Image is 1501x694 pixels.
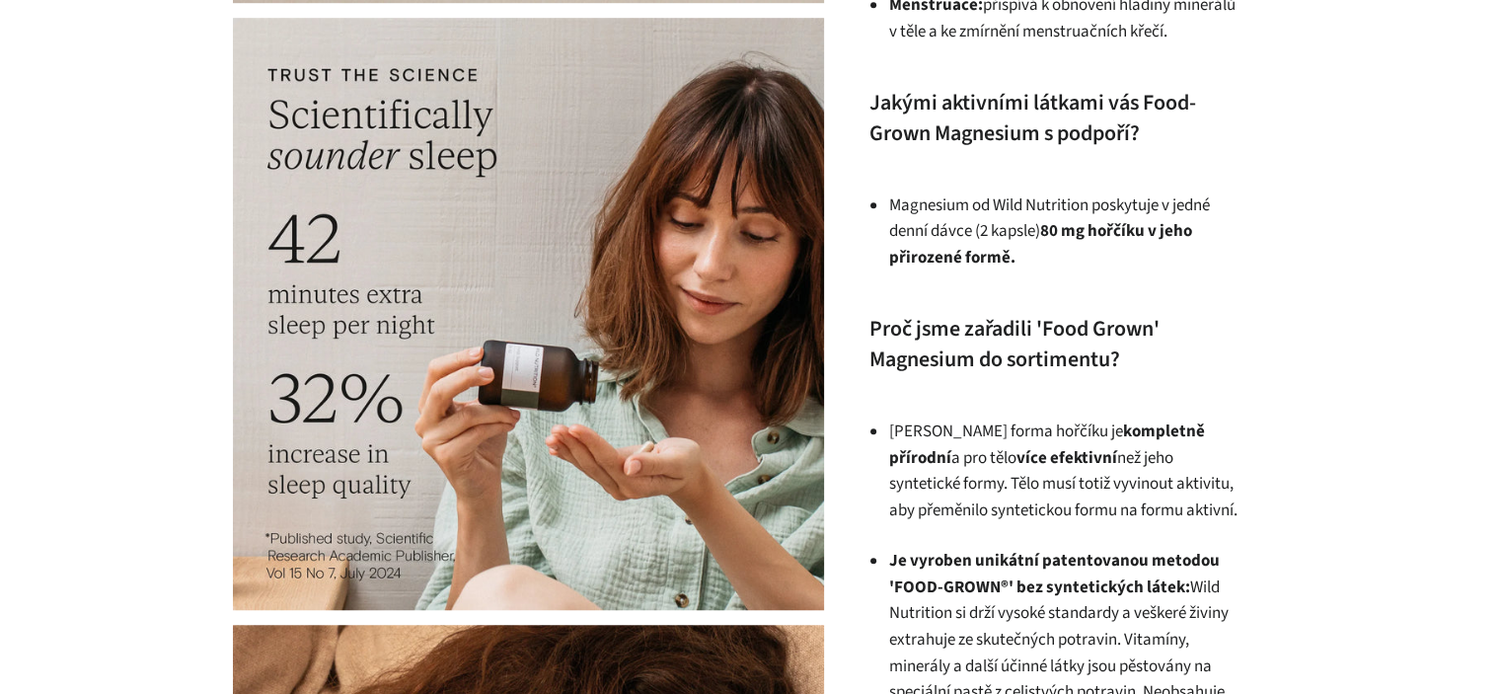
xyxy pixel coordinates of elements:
span: než jeho syntetické formy. Tělo musí totiž vyvinout aktivitu, aby přeměnilo syntetickou formu na ... [888,446,1237,522]
b: Je vyroben unikátní patentovanou metodou 'FOOD-GROWN ' bez syntetických látek: [888,549,1219,599]
h4: Jakými aktivními látkami vás Food-Grown Magnesium s podpoří? [868,88,1243,149]
span: [PERSON_NAME] forma hořčíku je [888,420,1122,443]
span: a pro tělo [950,446,1015,470]
strong: ® [1000,576,1008,599]
img: Magnesium (60 kapslí) [233,18,825,610]
strong: 80 mg hořčíku v jeho přirozené formě. [888,219,1191,270]
span: Proč jsme zařadili 'Food Grown' Magnesium do sortimentu? [868,313,1159,375]
p: Magnesium od Wild Nutrition poskytuje v jedné denní dávce (2 kapsle) [888,193,1243,271]
strong: kompletně přírodní [888,420,1204,470]
strong: více efektivní [1015,446,1116,470]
